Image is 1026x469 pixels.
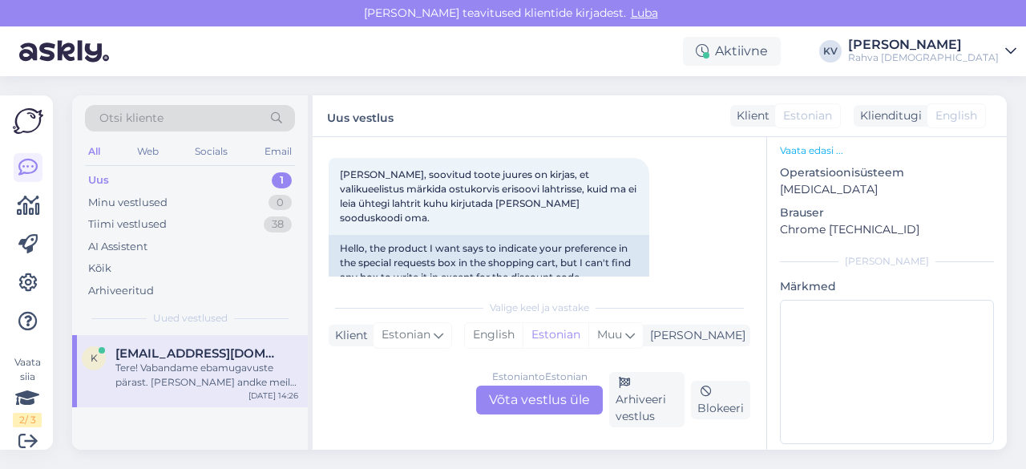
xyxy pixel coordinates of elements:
[88,172,109,188] div: Uus
[780,221,994,238] p: Chrome [TECHNICAL_ID]
[192,141,231,162] div: Socials
[88,216,167,232] div: Tiimi vestlused
[626,6,663,20] span: Luba
[115,346,282,361] span: katrinolder@gmail.com
[153,311,228,325] span: Uued vestlused
[465,323,523,347] div: English
[329,301,750,315] div: Valige keel ja vastake
[597,327,622,342] span: Muu
[91,352,98,364] span: k
[329,235,649,291] div: Hello, the product I want says to indicate your preference in the special requests box in the sho...
[88,261,111,277] div: Kõik
[780,278,994,295] p: Märkmed
[99,110,164,127] span: Otsi kliente
[134,141,162,162] div: Web
[780,164,994,181] p: Operatsioonisüsteem
[730,107,769,124] div: Klient
[272,172,292,188] div: 1
[13,413,42,427] div: 2 / 3
[523,323,588,347] div: Estonian
[476,386,603,414] div: Võta vestlus üle
[691,381,750,419] div: Blokeeri
[261,141,295,162] div: Email
[609,372,685,427] div: Arhiveeri vestlus
[269,195,292,211] div: 0
[848,51,999,64] div: Rahva [DEMOGRAPHIC_DATA]
[492,370,588,384] div: Estonian to Estonian
[783,107,832,124] span: Estonian
[819,40,842,63] div: KV
[780,254,994,269] div: [PERSON_NAME]
[88,283,154,299] div: Arhiveeritud
[848,38,999,51] div: [PERSON_NAME]
[780,144,994,158] p: Vaata edasi ...
[13,355,42,427] div: Vaata siia
[85,141,103,162] div: All
[848,38,1016,64] a: [PERSON_NAME]Rahva [DEMOGRAPHIC_DATA]
[248,390,298,402] div: [DATE] 14:26
[115,361,298,390] div: Tere! Vabandame ebamugavuste pärast. [PERSON_NAME] andke meile hetk aega, et uurida teie küsimust...
[88,239,147,255] div: AI Assistent
[382,326,430,344] span: Estonian
[854,107,922,124] div: Klienditugi
[780,204,994,221] p: Brauser
[264,216,292,232] div: 38
[683,37,781,66] div: Aktiivne
[780,181,994,198] p: [MEDICAL_DATA]
[329,327,368,344] div: Klient
[88,195,168,211] div: Minu vestlused
[644,327,745,344] div: [PERSON_NAME]
[327,105,394,127] label: Uus vestlus
[13,108,43,134] img: Askly Logo
[340,168,639,224] span: [PERSON_NAME], soovitud toote juures on kirjas, et valikueelistus märkida ostukorvis erisoovi lah...
[935,107,977,124] span: English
